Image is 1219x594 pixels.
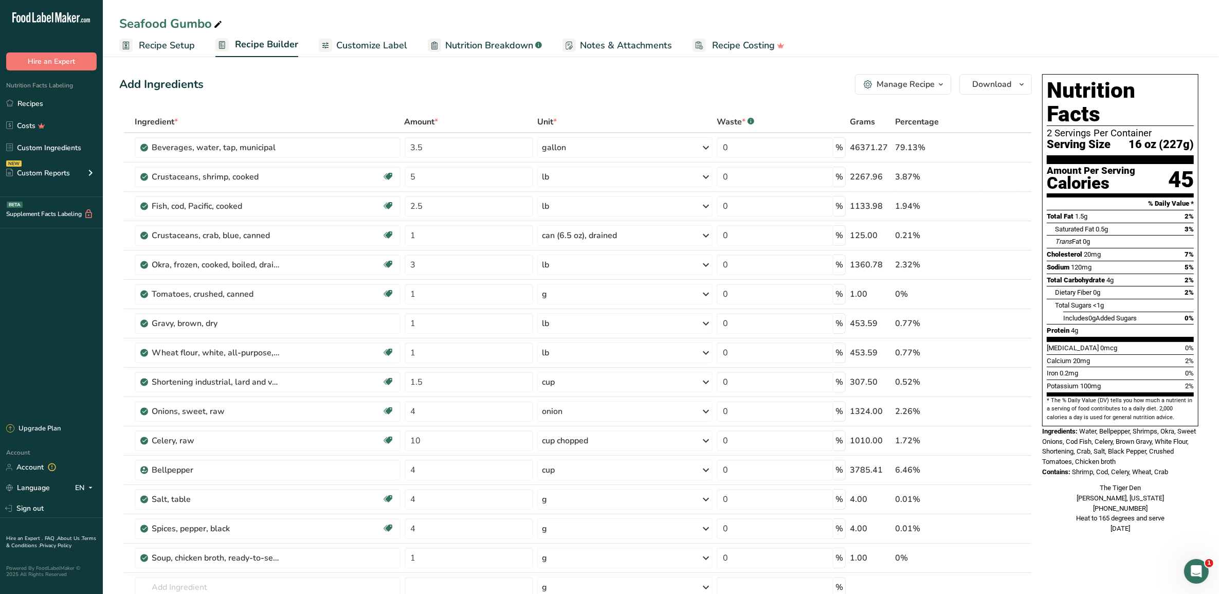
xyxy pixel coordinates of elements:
[895,523,980,535] div: 0.01%
[40,542,71,549] a: Privacy Policy
[850,464,891,476] div: 3785.41
[895,141,980,154] div: 79.13%
[152,493,280,506] div: Salt, table
[895,229,980,242] div: 0.21%
[1185,250,1194,258] span: 7%
[895,116,939,128] span: Percentage
[1184,559,1209,584] iframe: Intercom live chat
[6,160,22,167] div: NEW
[850,200,891,212] div: 1133.98
[119,76,204,93] div: Add Ingredients
[542,464,555,476] div: cup
[1185,382,1194,390] span: 2%
[1055,238,1072,245] i: Trans
[850,493,891,506] div: 4.00
[319,34,407,57] a: Customize Label
[542,376,555,388] div: cup
[850,171,891,183] div: 2267.96
[119,34,195,57] a: Recipe Setup
[1047,369,1058,377] span: Iron
[972,78,1011,91] span: Download
[895,317,980,330] div: 0.77%
[152,229,280,242] div: Crustaceans, crab, blue, canned
[693,34,785,57] a: Recipe Costing
[1072,468,1168,476] span: Shrimp, Cod, Celery, Wheat, Crab
[542,552,547,564] div: g
[139,39,195,52] span: Recipe Setup
[1185,369,1194,377] span: 0%
[537,116,557,128] span: Unit
[1047,357,1071,365] span: Calcium
[877,78,935,91] div: Manage Recipe
[895,464,980,476] div: 6.46%
[959,74,1032,95] button: Download
[1047,128,1194,138] div: 2 Servings Per Container
[580,39,672,52] span: Notes & Attachments
[717,116,754,128] div: Waste
[895,200,980,212] div: 1.94%
[850,552,891,564] div: 1.00
[1060,369,1078,377] span: 0.2mg
[1047,397,1194,422] section: * The % Daily Value (DV) tells you how much a nutrient in a serving of food contributes to a dail...
[1063,314,1137,322] span: Includes Added Sugars
[542,259,549,271] div: lb
[895,288,980,300] div: 0%
[850,288,891,300] div: 1.00
[1055,301,1091,309] span: Total Sugars
[542,288,547,300] div: g
[152,552,280,564] div: Soup, chicken broth, ready-to-serve
[6,535,43,542] a: Hire an Expert .
[542,581,547,593] div: g
[1205,559,1213,567] span: 1
[152,347,280,359] div: Wheat flour, white, all-purpose, unenriched
[542,523,547,535] div: g
[850,229,891,242] div: 125.00
[152,259,280,271] div: Okra, frozen, cooked, boiled, drained, without salt
[850,259,891,271] div: 1360.78
[1100,344,1117,352] span: 0mcg
[1185,344,1194,352] span: 0%
[895,376,980,388] div: 0.52%
[215,33,298,58] a: Recipe Builder
[1093,301,1104,309] span: <1g
[1047,250,1082,258] span: Cholesterol
[1185,289,1194,296] span: 2%
[1042,427,1196,465] span: Water, Bellpepper, Shrimps, Okra, Sweet Onions, Cod Fish, Celery, Brown Gravy, White Flour, Short...
[542,171,549,183] div: lb
[895,259,980,271] div: 2.32%
[1168,166,1194,193] div: 45
[1129,138,1194,151] span: 16 oz (227g)
[152,435,280,447] div: Celery, raw
[1047,382,1079,390] span: Potassium
[445,39,533,52] span: Nutrition Breakdown
[1042,483,1198,533] div: The Tiger Den [PERSON_NAME], [US_STATE] [PHONE_NUMBER] Heat to 165 degrees and serve [DATE]
[1055,225,1094,233] span: Saturated Fat
[152,141,280,154] div: Beverages, water, tap, municipal
[152,376,280,388] div: Shortening industrial, lard and vegetable oil
[1047,197,1194,210] section: % Daily Value *
[428,34,542,57] a: Nutrition Breakdown
[1096,225,1108,233] span: 0.5g
[1055,289,1091,296] span: Dietary Fiber
[1185,212,1194,220] span: 2%
[1071,327,1078,334] span: 4g
[6,168,70,178] div: Custom Reports
[57,535,82,542] a: About Us .
[1083,238,1090,245] span: 0g
[119,14,224,33] div: Seafood Gumbo
[152,200,280,212] div: Fish, cod, Pacific, cooked
[1093,289,1100,296] span: 0g
[1075,212,1087,220] span: 1.5g
[152,523,280,535] div: Spices, pepper, black
[895,435,980,447] div: 1.72%
[1185,357,1194,365] span: 2%
[1185,314,1194,322] span: 0%
[850,376,891,388] div: 307.50
[895,171,980,183] div: 3.87%
[1106,276,1114,284] span: 4g
[1042,427,1078,435] span: Ingredients:
[1042,468,1070,476] span: Contains:
[1047,176,1135,191] div: Calories
[1080,382,1101,390] span: 100mg
[152,405,280,418] div: Onions, sweet, raw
